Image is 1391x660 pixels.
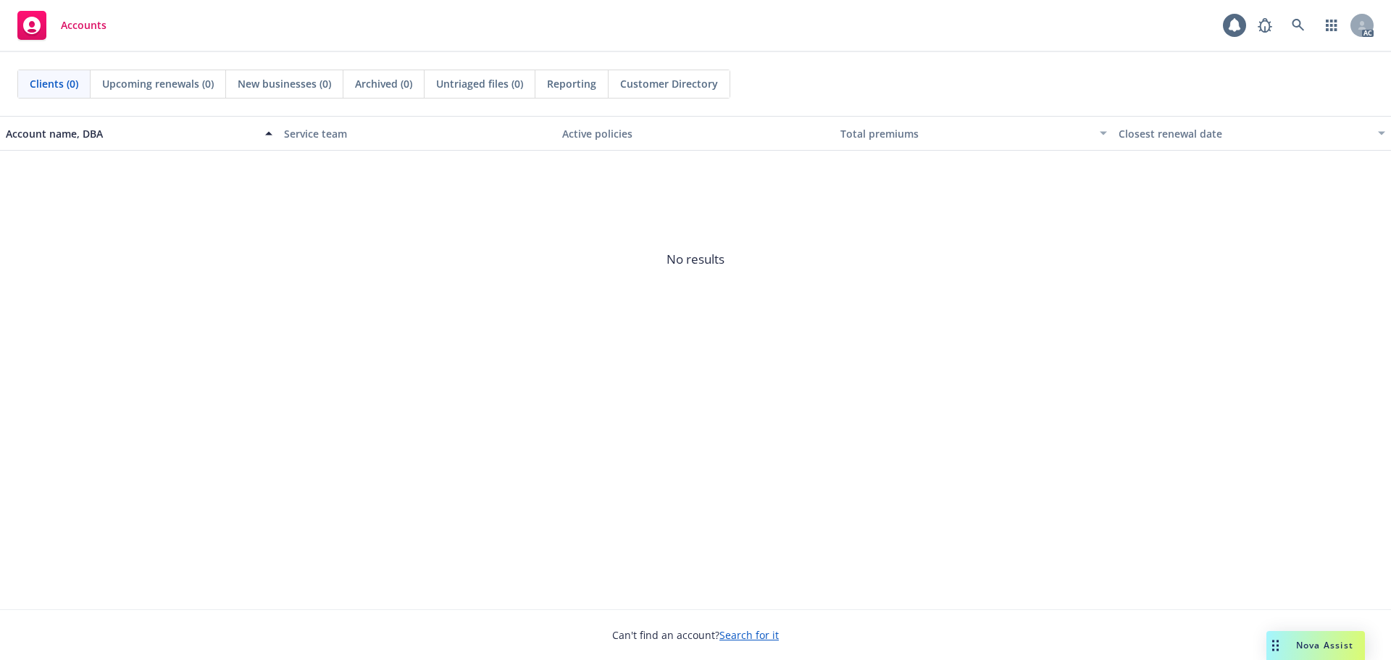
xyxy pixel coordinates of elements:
div: Total premiums [840,126,1091,141]
button: Total premiums [835,116,1113,151]
a: Search [1284,11,1313,40]
div: Account name, DBA [6,126,256,141]
button: Closest renewal date [1113,116,1391,151]
span: Nova Assist [1296,639,1353,651]
span: Upcoming renewals (0) [102,76,214,91]
div: Active policies [562,126,829,141]
span: Clients (0) [30,76,78,91]
span: Customer Directory [620,76,718,91]
div: Drag to move [1266,631,1285,660]
button: Active policies [556,116,835,151]
span: Untriaged files (0) [436,76,523,91]
span: Reporting [547,76,596,91]
a: Search for it [719,628,779,642]
span: Can't find an account? [612,627,779,643]
div: Service team [284,126,551,141]
a: Switch app [1317,11,1346,40]
a: Accounts [12,5,112,46]
div: Closest renewal date [1119,126,1369,141]
button: Service team [278,116,556,151]
span: New businesses (0) [238,76,331,91]
span: Archived (0) [355,76,412,91]
span: Accounts [61,20,106,31]
button: Nova Assist [1266,631,1365,660]
a: Report a Bug [1250,11,1279,40]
